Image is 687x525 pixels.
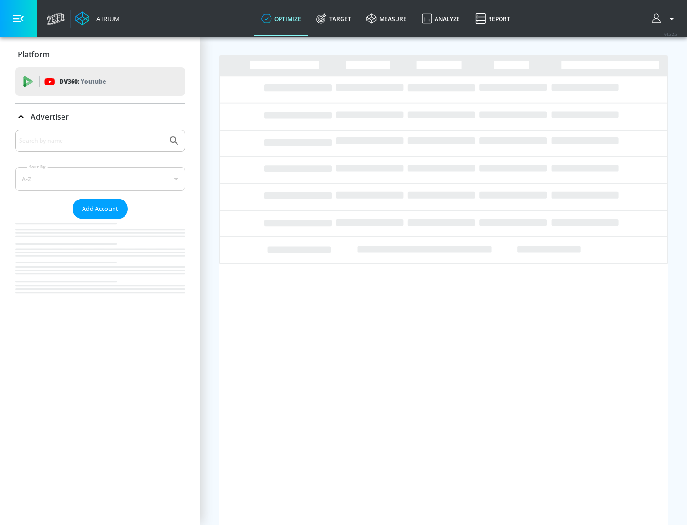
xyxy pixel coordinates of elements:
div: Advertiser [15,104,185,130]
div: DV360: Youtube [15,67,185,96]
a: Atrium [75,11,120,26]
span: Add Account [82,203,118,214]
div: Platform [15,41,185,68]
button: Add Account [73,199,128,219]
a: optimize [254,1,309,36]
nav: list of Advertiser [15,219,185,312]
div: Advertiser [15,130,185,312]
a: Analyze [414,1,468,36]
div: Atrium [93,14,120,23]
p: Advertiser [31,112,69,122]
a: measure [359,1,414,36]
span: v 4.22.2 [664,31,677,37]
p: Youtube [81,76,106,86]
label: Sort By [27,164,48,170]
p: Platform [18,49,50,60]
input: Search by name [19,135,164,147]
p: DV360: [60,76,106,87]
div: A-Z [15,167,185,191]
a: Target [309,1,359,36]
a: Report [468,1,518,36]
